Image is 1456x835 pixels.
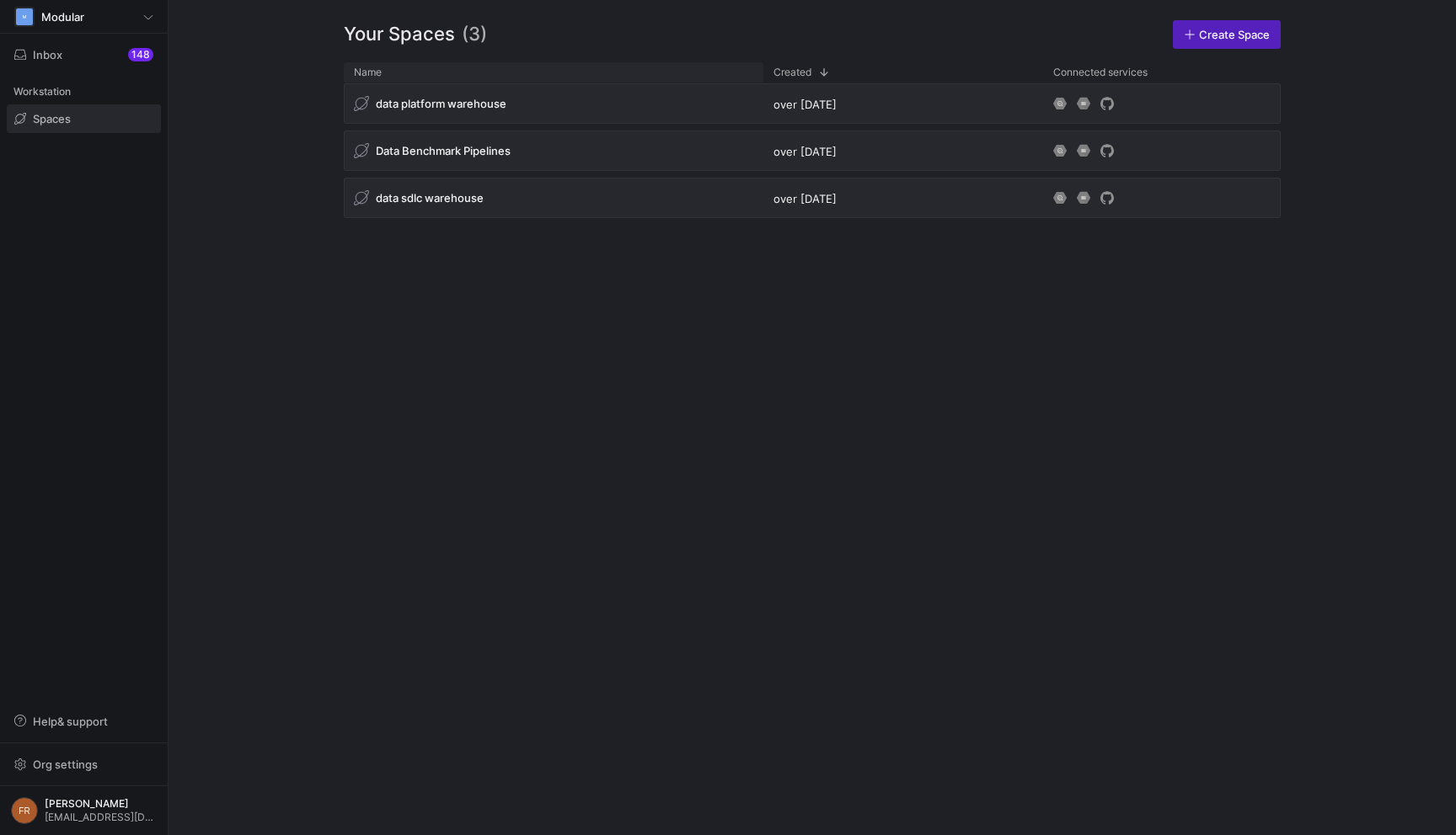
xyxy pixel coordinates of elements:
[376,97,506,110] span: data platform warehouse
[1199,28,1270,41] span: Create Space
[41,10,84,24] span: Modular
[376,191,484,205] span: data sdlc warehouse
[1053,66,1148,78] span: Connected services
[462,20,487,49] span: (3)
[45,811,157,823] span: [EMAIL_ADDRESS][DOMAIN_NAME]
[7,104,161,133] a: Spaces
[773,66,811,78] span: Created
[7,79,161,104] div: Workstation
[7,750,161,779] button: Org settings
[7,707,161,736] button: Help& support
[33,715,108,728] span: Help & support
[45,798,157,810] span: [PERSON_NAME]
[33,758,98,771] span: Org settings
[33,112,71,125] span: Spaces
[1173,20,1281,49] a: Create Space
[344,83,1281,130] div: Press SPACE to select this row.
[354,66,382,78] span: Name
[376,144,511,157] span: Data Benchmark Pipelines
[773,145,837,158] span: over [DATE]
[344,20,455,49] span: Your Spaces
[7,759,161,773] a: Org settings
[11,797,38,824] div: FR
[344,178,1281,225] div: Press SPACE to select this row.
[16,8,33,25] div: M
[128,48,153,61] div: 148
[7,40,161,69] button: Inbox148
[773,98,837,111] span: over [DATE]
[344,130,1281,178] div: Press SPACE to select this row.
[33,48,62,61] span: Inbox
[7,793,161,828] button: FR[PERSON_NAME][EMAIL_ADDRESS][DOMAIN_NAME]
[773,192,837,205] span: over [DATE]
